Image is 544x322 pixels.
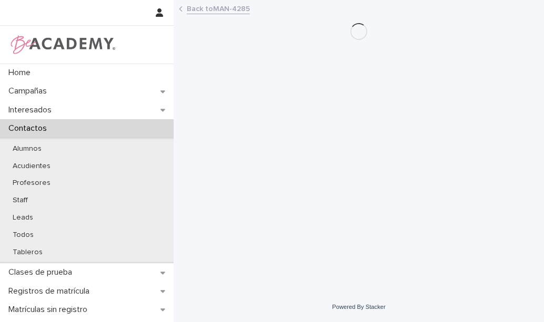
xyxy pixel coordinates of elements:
p: Clases de prueba [4,267,80,277]
p: Leads [4,213,42,222]
p: Home [4,68,39,78]
p: Acudientes [4,162,59,171]
p: Todos [4,231,42,240]
p: Contactos [4,123,55,133]
p: Staff [4,196,36,205]
a: Back toMAN-4285 [187,2,250,14]
a: Powered By Stacker [332,304,385,310]
p: Campañas [4,86,55,96]
p: Registros de matrícula [4,286,98,296]
img: WPrjXfSUmiLcdUfaYY4Q [8,34,116,55]
p: Alumnos [4,144,50,153]
p: Interesados [4,105,60,115]
p: Tableros [4,248,51,257]
p: Profesores [4,179,59,188]
p: Matrículas sin registro [4,305,96,315]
